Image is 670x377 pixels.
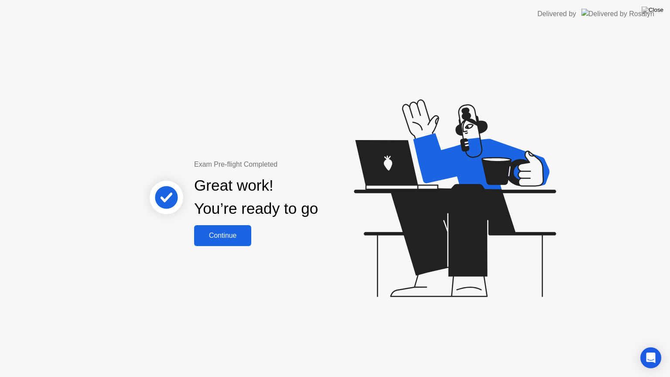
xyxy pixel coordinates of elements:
[640,347,661,368] div: Open Intercom Messenger
[581,9,654,19] img: Delivered by Rosalyn
[194,174,318,220] div: Great work! You’re ready to go
[197,232,249,240] div: Continue
[537,9,576,19] div: Delivered by
[194,225,251,246] button: Continue
[642,7,663,14] img: Close
[194,159,374,170] div: Exam Pre-flight Completed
